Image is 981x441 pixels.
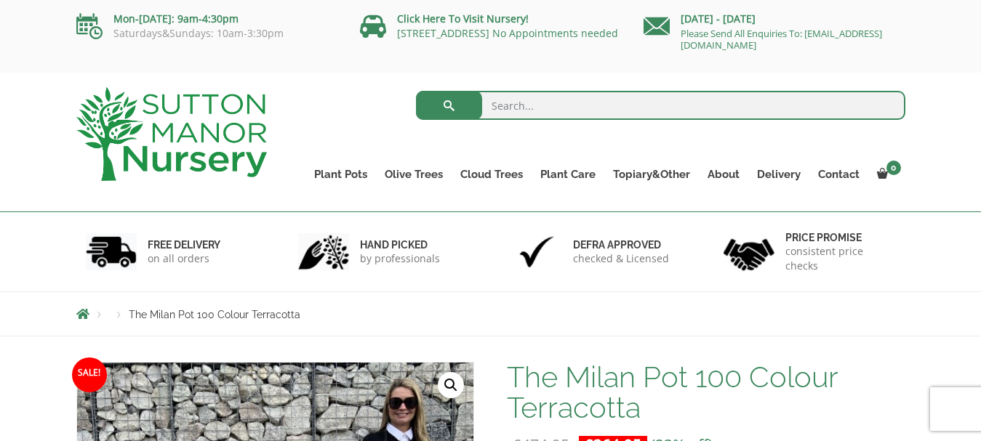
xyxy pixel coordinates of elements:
img: 4.jpg [724,230,774,274]
a: Plant Care [532,164,604,185]
p: by professionals [360,251,440,266]
a: About [699,164,748,185]
img: 1.jpg [86,233,137,270]
a: Olive Trees [376,164,452,185]
a: [STREET_ADDRESS] No Appointments needed [397,26,618,40]
p: checked & Licensed [573,251,669,266]
p: consistent price checks [785,244,896,273]
p: Mon-[DATE]: 9am-4:30pm [76,10,338,28]
a: Cloud Trees [452,164,532,185]
h6: Defra approved [573,238,669,251]
a: Please Send All Enquiries To: [EMAIL_ADDRESS][DOMAIN_NAME] [681,27,882,52]
h6: hand picked [360,238,440,251]
p: on all orders [148,251,220,266]
p: Saturdays&Sundays: 10am-3:30pm [76,28,338,39]
a: View full-screen image gallery [438,372,464,398]
a: Plant Pots [305,164,376,185]
nav: Breadcrumbs [76,308,905,320]
span: The Milan Pot 100 Colour Terracotta [129,309,300,320]
h6: Price promise [785,231,896,244]
a: Contact [809,164,868,185]
img: 2.jpg [298,233,349,270]
p: [DATE] - [DATE] [644,10,905,28]
a: Topiary&Other [604,164,699,185]
input: Search... [416,91,905,120]
a: Click Here To Visit Nursery! [397,12,529,25]
span: 0 [886,161,901,175]
img: logo [76,87,267,181]
a: Delivery [748,164,809,185]
span: Sale! [72,357,107,392]
h6: FREE DELIVERY [148,238,220,251]
h1: The Milan Pot 100 Colour Terracotta [507,362,905,423]
img: 3.jpg [511,233,562,270]
a: 0 [868,164,905,185]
